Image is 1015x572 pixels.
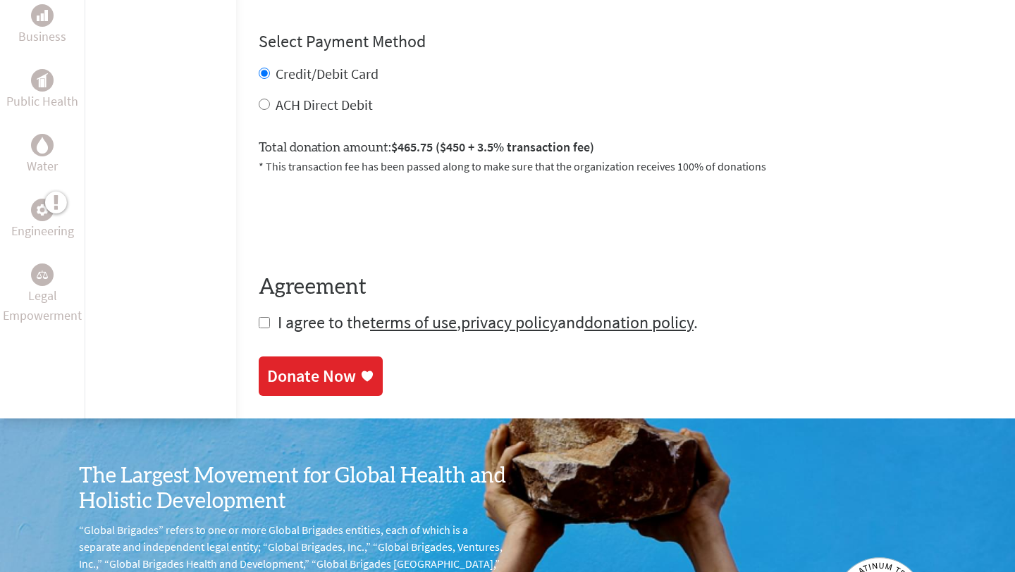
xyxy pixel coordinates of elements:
p: Engineering [11,221,74,241]
a: EngineeringEngineering [11,199,74,241]
label: Credit/Debit Card [276,65,379,82]
a: donation policy [584,311,694,333]
div: Legal Empowerment [31,263,54,286]
p: Public Health [6,92,78,111]
p: Business [18,27,66,46]
iframe: reCAPTCHA [259,192,473,247]
div: Business [31,4,54,27]
div: Donate Now [267,365,356,387]
img: Public Health [37,73,48,87]
h3: The Largest Movement for Global Health and Holistic Development [79,464,508,514]
div: Water [31,134,54,156]
label: Total donation amount: [259,137,594,158]
p: Legal Empowerment [3,286,82,325]
a: privacy policy [461,311,558,333]
a: Donate Now [259,356,383,396]
span: $465.75 ($450 + 3.5% transaction fee) [391,139,594,155]
a: Public HealthPublic Health [6,69,78,111]
h4: Agreement [259,275,992,300]
div: Engineering [31,199,54,221]
img: Legal Empowerment [37,271,48,279]
img: Business [37,10,48,21]
img: Engineering [37,204,48,216]
p: * This transaction fee has been passed along to make sure that the organization receives 100% of ... [259,158,992,175]
a: WaterWater [27,134,58,176]
a: Legal EmpowermentLegal Empowerment [3,263,82,325]
a: terms of use [370,311,457,333]
label: ACH Direct Debit [276,96,373,113]
span: I agree to the , and . [278,311,698,333]
a: BusinessBusiness [18,4,66,46]
div: Public Health [31,69,54,92]
h4: Select Payment Method [259,30,992,53]
img: Water [37,137,48,154]
p: Water [27,156,58,176]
